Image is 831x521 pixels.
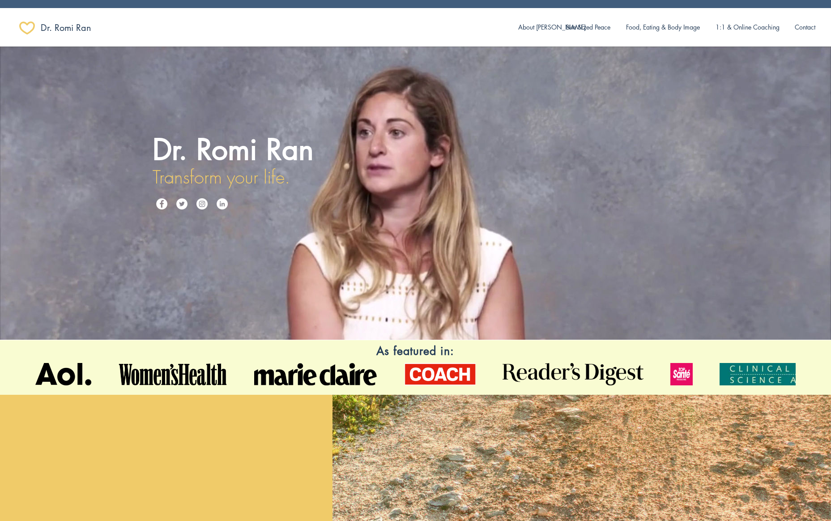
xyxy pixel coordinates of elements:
[156,198,228,209] ul: Social Bar
[511,18,823,37] nav: Site
[156,198,167,209] img: Facebook
[618,18,708,37] a: Food, Eating & Body Image
[176,198,188,209] img: Twitter
[622,18,704,37] p: Food, Eating & Body Image
[511,18,558,37] a: About [PERSON_NAME]
[787,18,823,37] a: Contact
[41,21,91,34] span: ​Dr. Romi Ran
[558,18,618,37] a: Bite Sized Peace
[790,18,820,37] p: Contact
[514,18,590,37] p: About [PERSON_NAME]
[153,165,290,189] span: Transform your life.
[376,344,454,358] span: As featured in:
[711,18,784,37] p: 1:1 & Online Coaching
[708,18,787,37] a: 1:1 & Online Coaching
[562,18,615,37] p: Bite Sized Peace
[153,131,314,168] span: Dr. Romi Ran
[41,19,104,37] a: ​Dr. Romi Ran
[217,198,228,209] img: LinkedIn
[196,198,208,209] img: Instagram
